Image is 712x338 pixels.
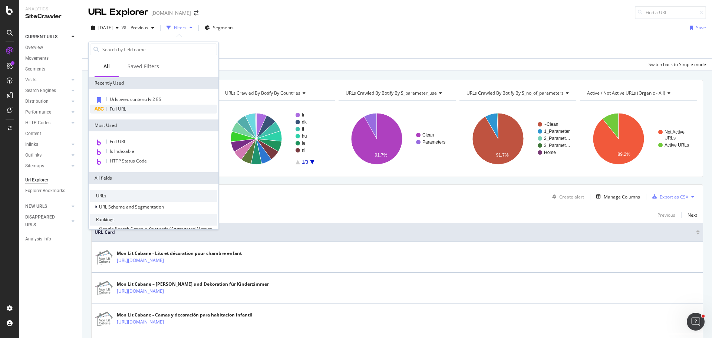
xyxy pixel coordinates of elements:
[649,191,688,203] button: Export as CSV
[657,210,675,219] button: Previous
[213,24,234,31] span: Segments
[25,98,69,105] a: Distribution
[25,87,69,95] a: Search Engines
[102,44,217,55] input: Search by field name
[25,151,42,159] div: Outlinks
[84,43,90,49] img: tab_keywords_by_traffic_grey.svg
[544,136,570,141] text: 2_Paramet…
[38,44,57,49] div: Domaine
[122,24,128,30] span: vs
[117,312,253,318] div: Mon Lit Cabane - Camas y decoración para habitacion infantil
[128,63,159,70] div: Saved Filters
[696,24,706,31] div: Save
[618,152,630,157] text: 89.2%
[218,106,334,171] svg: A chart.
[687,22,706,34] button: Save
[459,106,577,171] div: A chart.
[544,122,558,127] text: ~Clean
[25,130,77,138] a: Content
[174,24,187,31] div: Filters
[580,106,697,171] svg: A chart.
[110,158,147,164] span: HTTP Status Code
[25,76,36,84] div: Visits
[344,87,449,99] h4: URLs Crawled By Botify By s_parameter_use
[665,129,685,135] text: Not Active
[649,61,706,68] div: Switch back to Simple mode
[89,77,218,89] div: Recently Used
[88,22,122,34] button: [DATE]
[117,281,269,288] div: Mon Lit Cabane – [PERSON_NAME] und Dekoration für Kinderzimmer
[25,108,69,116] a: Performance
[665,142,689,148] text: Active URLs
[25,55,49,62] div: Movements
[25,213,63,229] div: DISAPPEARED URLS
[302,160,308,165] text: 1/3
[25,65,77,73] a: Segments
[25,187,65,195] div: Explorer Bookmarks
[467,90,564,96] span: URLs Crawled By Botify By s_no_of_parameters
[25,162,44,170] div: Sitemaps
[117,257,164,264] a: [URL][DOMAIN_NAME]
[25,76,69,84] a: Visits
[25,203,69,210] a: NEW URLS
[25,187,77,195] a: Explorer Bookmarks
[224,87,329,99] h4: URLs Crawled By Botify By countries
[604,194,640,200] div: Manage Columns
[302,112,304,118] text: fr
[544,143,570,148] text: 3_Paramet…
[110,138,126,145] span: Full URL
[194,10,198,16] div: arrow-right-arrow-left
[657,212,675,218] div: Previous
[12,19,18,25] img: website_grey.svg
[117,288,164,295] a: [URL][DOMAIN_NAME]
[339,106,455,171] svg: A chart.
[25,141,38,148] div: Inlinks
[302,134,307,139] text: hu
[346,90,437,96] span: URLs Crawled By Botify By s_parameter_use
[110,96,161,102] span: Urls avec contenu lvl2 ES
[25,119,50,127] div: HTTP Codes
[151,9,191,17] div: [DOMAIN_NAME]
[496,152,508,158] text: 91.7%
[593,192,640,201] button: Manage Columns
[544,129,570,134] text: 1_Parameter
[25,33,69,41] a: CURRENT URLS
[90,214,217,226] div: Rankings
[25,141,69,148] a: Inlinks
[92,44,113,49] div: Mots-clés
[25,6,76,12] div: Analytics
[25,213,69,229] a: DISAPPEARED URLS
[687,313,705,331] iframe: Intercom live chat
[25,176,48,184] div: Url Explorer
[164,22,195,34] button: Filters
[549,191,584,203] button: Create alert
[302,148,305,153] text: nl
[25,44,77,52] a: Overview
[19,19,84,25] div: Domaine: [DOMAIN_NAME]
[25,65,45,73] div: Segments
[25,55,77,62] a: Movements
[25,176,77,184] a: Url Explorer
[465,87,575,99] h4: URLs Crawled By Botify By s_no_of_parameters
[25,162,69,170] a: Sitemaps
[587,90,665,96] span: Active / Not Active URLs (organic - all)
[25,33,57,41] div: CURRENT URLS
[98,24,113,31] span: 2025 Sep. 20th
[422,140,445,145] text: Parameters
[25,203,47,210] div: NEW URLS
[559,194,584,200] div: Create alert
[110,106,126,112] span: Full URL
[95,229,694,236] span: URL Card
[128,24,148,31] span: Previous
[302,127,304,132] text: fi
[21,12,36,18] div: v 4.0.25
[635,6,706,19] input: Find a URL
[12,12,18,18] img: logo_orange.svg
[25,98,49,105] div: Distribution
[95,311,113,326] img: main image
[99,226,212,238] span: Google Search Console Keywords (Aggregated Metrics By URL)
[30,43,36,49] img: tab_domain_overview_orange.svg
[25,235,77,243] a: Analysis Info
